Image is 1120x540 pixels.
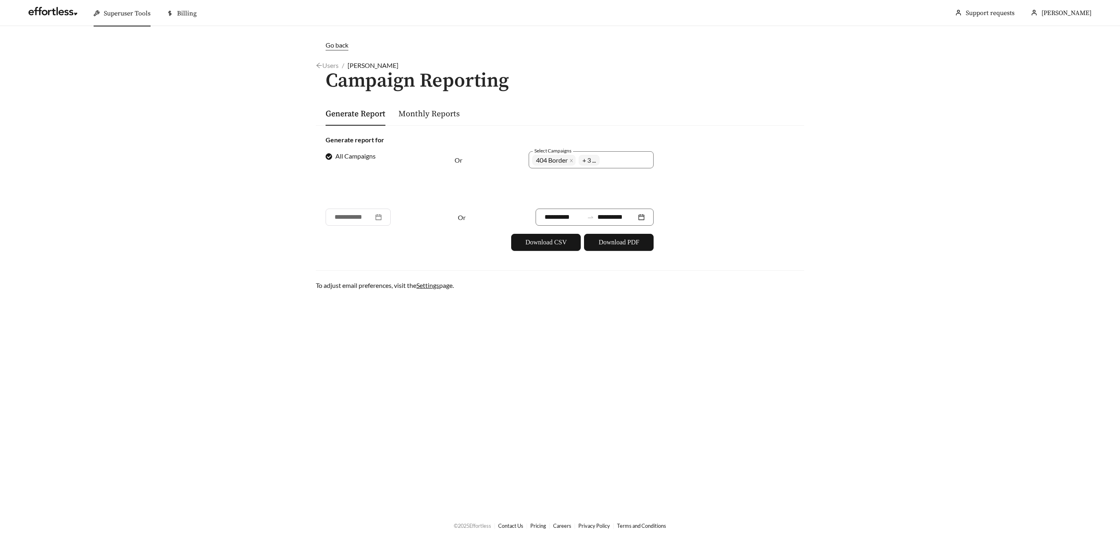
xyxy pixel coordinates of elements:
[316,40,804,50] a: Go back
[966,9,1015,17] a: Support requests
[332,151,379,161] span: All Campaigns
[511,234,581,251] button: Download CSV
[348,61,398,69] span: [PERSON_NAME]
[316,70,804,92] h1: Campaign Reporting
[578,523,610,529] a: Privacy Policy
[326,136,384,144] strong: Generate report for
[316,281,454,289] span: To adjust email preferences, visit the page.
[416,281,439,289] a: Settings
[579,155,599,165] span: + 3 ...
[582,155,596,165] span: + 3 ...
[498,523,523,529] a: Contact Us
[326,109,385,119] a: Generate Report
[454,523,491,529] span: © 2025 Effortless
[1041,9,1092,17] span: [PERSON_NAME]
[326,41,348,49] span: Go back
[599,237,639,247] span: Download PDF
[569,159,573,163] span: close
[398,109,460,119] a: Monthly Reports
[532,155,575,165] span: 404 Border
[530,523,546,529] a: Pricing
[455,156,462,164] span: Or
[177,9,197,17] span: Billing
[587,213,594,221] span: to
[316,62,322,69] span: arrow-left
[104,9,151,17] span: Superuser Tools
[458,213,466,221] span: Or
[316,61,339,69] a: arrow-leftUsers
[617,523,666,529] a: Terms and Conditions
[584,234,654,251] button: Download PDF
[525,237,567,247] span: Download CSV
[536,155,568,165] span: 404 Border
[587,213,594,221] span: swap-right
[342,61,344,69] span: /
[553,523,571,529] a: Careers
